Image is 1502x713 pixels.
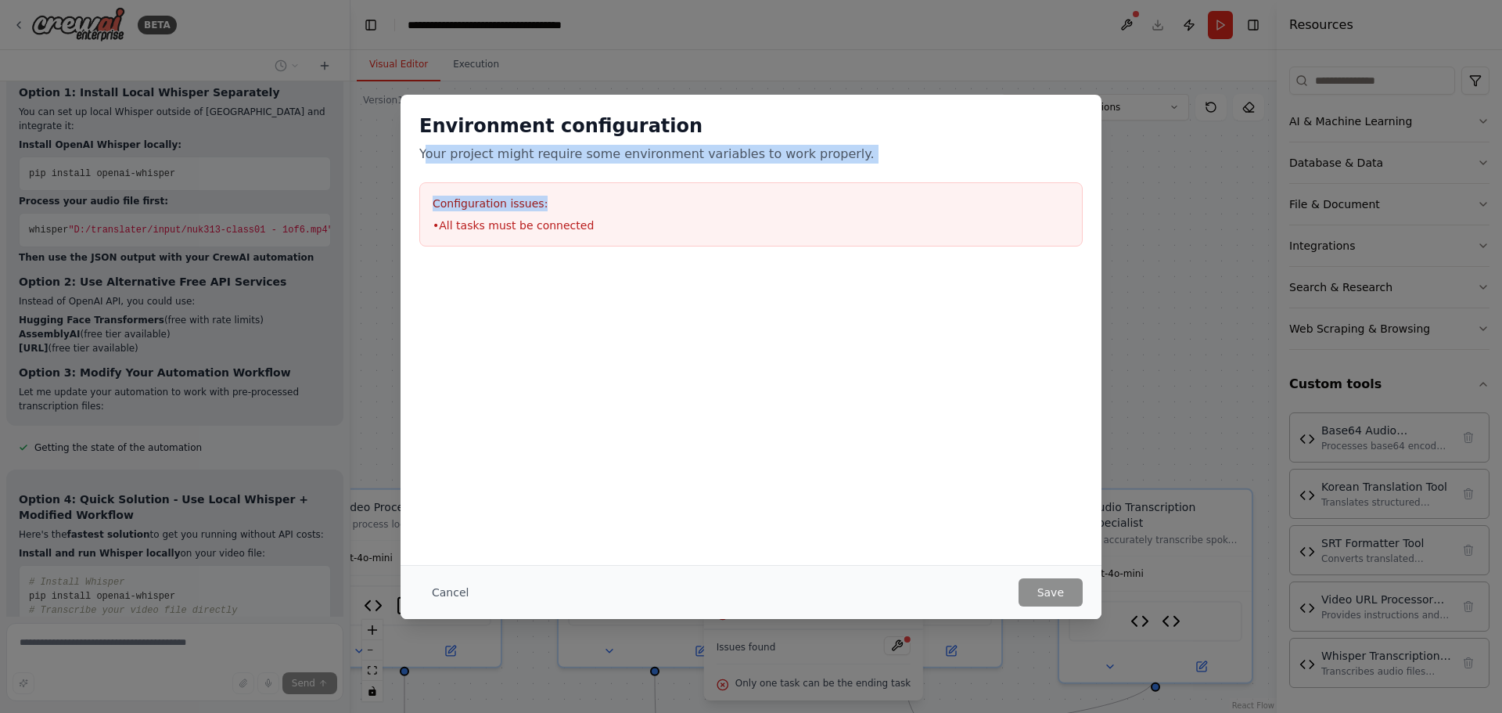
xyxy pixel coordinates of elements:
h2: Environment configuration [419,113,1083,139]
h3: Configuration issues: [433,196,1069,211]
button: Save [1019,578,1083,607]
li: • All tasks must be connected [433,218,1069,233]
button: Cancel [419,578,481,607]
p: Your project might require some environment variables to work properly. [419,145,1083,164]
